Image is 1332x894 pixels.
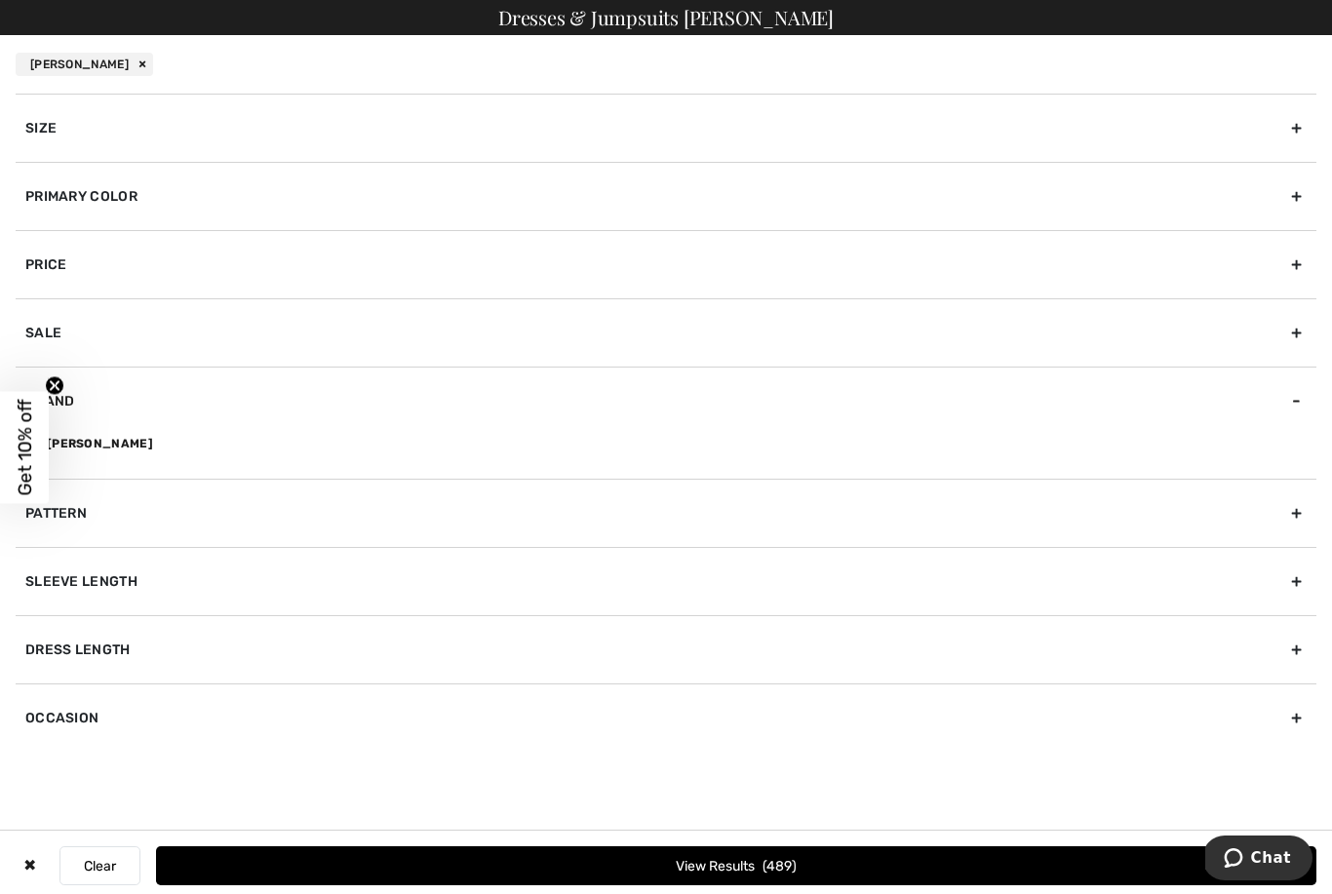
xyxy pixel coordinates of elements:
[16,547,1316,615] div: Sleeve length
[16,479,1316,547] div: Pattern
[16,53,153,76] div: [PERSON_NAME]
[16,683,1316,752] div: Occasion
[16,94,1316,162] div: Size
[16,298,1316,367] div: Sale
[16,367,1316,435] div: Brand
[763,858,797,875] span: 489
[16,615,1316,683] div: Dress Length
[25,435,1316,452] label: [PERSON_NAME]
[16,846,44,885] div: ✖
[45,375,64,395] button: Close teaser
[156,846,1316,885] button: View Results489
[16,162,1316,230] div: Primary Color
[14,399,36,495] span: Get 10% off
[16,230,1316,298] div: Price
[59,846,140,885] button: Clear
[1205,836,1312,884] iframe: Opens a widget where you can chat to one of our agents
